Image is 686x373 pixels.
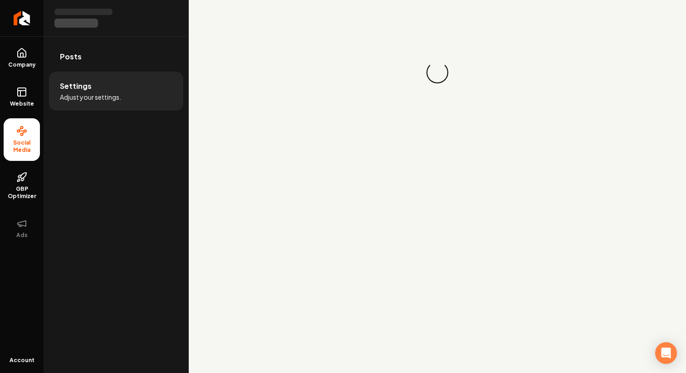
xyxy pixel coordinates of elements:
a: Posts [49,42,183,71]
span: GBP Optimizer [4,185,40,200]
span: Settings [60,81,92,92]
span: Company [5,61,39,68]
span: Social Media [4,139,40,154]
a: Website [4,79,40,115]
div: Loading [426,62,448,83]
button: Ads [4,211,40,246]
span: Account [10,357,34,364]
div: Open Intercom Messenger [655,342,677,364]
a: Company [4,40,40,76]
span: Posts [60,51,82,62]
a: GBP Optimizer [4,165,40,207]
img: Rebolt Logo [14,11,30,25]
span: Ads [13,232,31,239]
span: Adjust your settings. [60,92,121,102]
span: Website [6,100,38,107]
